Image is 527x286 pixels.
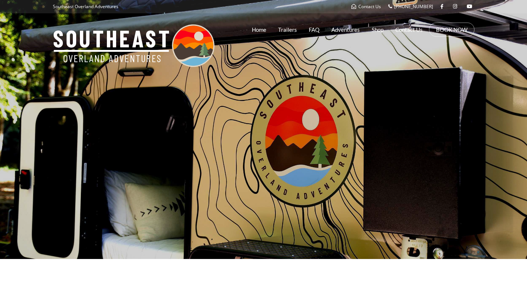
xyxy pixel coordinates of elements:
a: Home [252,20,266,39]
a: FAQ [309,20,320,39]
a: Contact Us [395,20,423,39]
span: [PHONE_NUMBER] [394,3,433,10]
p: Southeast Overland Adventures [53,2,118,11]
a: Shop [372,20,384,39]
span: Contact Us [358,3,381,10]
a: Contact Us [351,3,381,10]
a: BOOK NOW [436,26,467,33]
a: Trailers [278,20,297,39]
a: Adventures [331,20,360,39]
img: Southeast Overland Adventures [53,24,214,67]
a: [PHONE_NUMBER] [388,3,433,10]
